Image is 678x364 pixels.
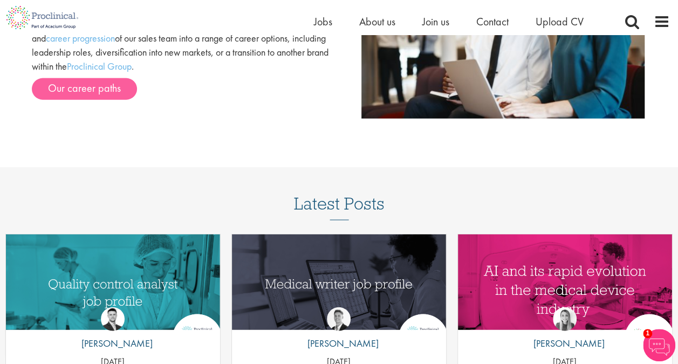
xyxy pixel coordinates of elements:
img: Joshua Godden [101,307,125,331]
a: Hannah Burke [PERSON_NAME] [525,307,605,356]
a: Link to a post [232,234,446,330]
p: [PERSON_NAME] [299,336,379,350]
a: career progression [46,32,115,44]
a: Join us [422,15,449,29]
a: Contact [476,15,509,29]
a: George Watson [PERSON_NAME] [299,307,379,356]
img: AI and Its Impact on the Medical Device Industry | Proclinical [458,234,672,346]
h3: Latest Posts [294,194,385,220]
a: Upload CV [536,15,584,29]
a: Jobs [314,15,332,29]
p: [PERSON_NAME] [525,336,605,350]
a: Link to a post [458,234,672,330]
img: Chatbot [643,329,675,361]
img: Medical writer job profile [232,234,446,346]
a: About us [359,15,395,29]
img: quality control analyst job profile [6,234,220,346]
a: Link to a post [6,234,220,330]
a: Our career paths [32,78,137,100]
span: 1 [643,329,652,338]
a: Joshua Godden [PERSON_NAME] [73,307,153,356]
img: Hannah Burke [553,307,577,331]
a: Proclinical Group [67,60,132,72]
img: George Watson [327,307,351,331]
p: [PERSON_NAME] [73,336,153,350]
